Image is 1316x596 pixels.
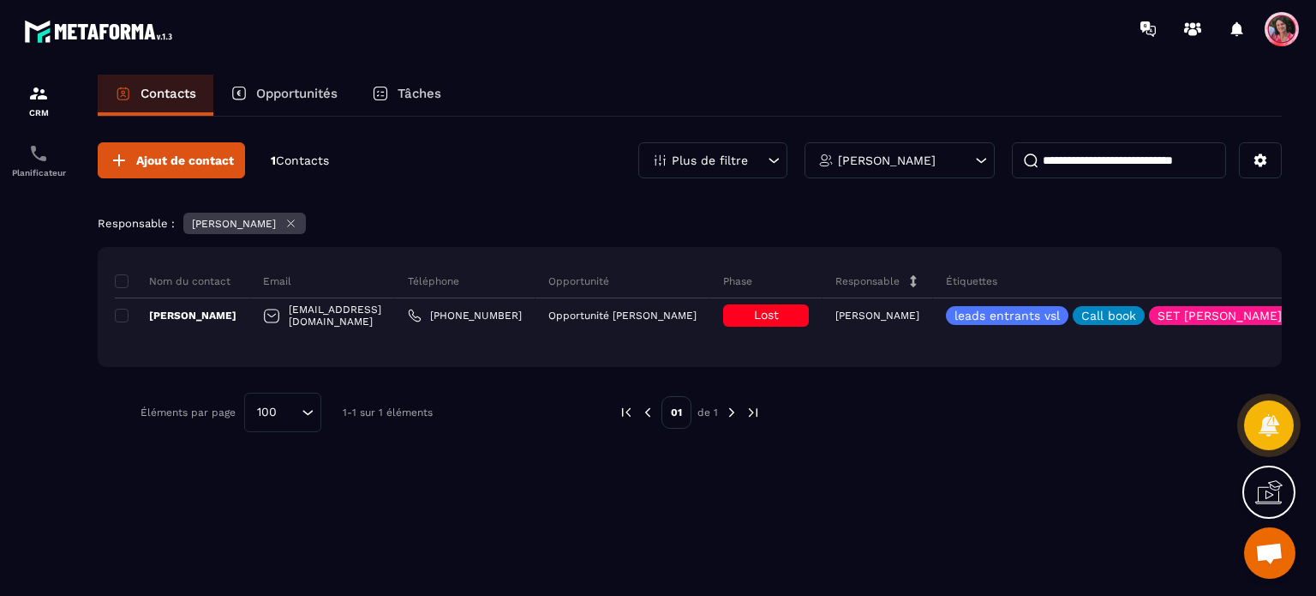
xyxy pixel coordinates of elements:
p: Tâches [398,86,441,101]
span: Lost [754,308,779,322]
p: Opportunité [PERSON_NAME] [548,310,697,322]
p: leads entrants vsl [954,310,1060,322]
p: SET [PERSON_NAME] [1157,310,1282,322]
p: Email [263,274,291,288]
p: 1 [271,153,329,169]
p: Opportunité [548,274,609,288]
p: Responsable [835,274,900,288]
p: Étiquettes [946,274,997,288]
p: de 1 [697,406,718,419]
input: Search for option [283,403,297,422]
p: Responsable : [98,217,175,230]
p: [PERSON_NAME] [838,154,936,166]
span: 100 [251,403,283,422]
span: Contacts [276,154,329,167]
p: Contacts [141,86,196,101]
p: Plus de filtre [672,154,748,166]
img: formation [28,83,49,104]
p: [PERSON_NAME] [192,218,276,230]
p: Opportunités [256,86,338,101]
img: next [745,405,761,420]
a: Contacts [98,75,213,116]
a: Opportunités [213,75,355,116]
img: scheduler [28,143,49,164]
div: Search for option [244,393,321,432]
p: [PERSON_NAME] [835,310,919,322]
div: Ouvrir le chat [1244,527,1295,579]
a: Tâches [355,75,458,116]
p: Call book [1081,310,1136,322]
a: schedulerschedulerPlanificateur [4,130,73,190]
p: [PERSON_NAME] [115,309,236,322]
img: logo [24,15,178,47]
button: Ajout de contact [98,142,245,178]
p: Planificateur [4,168,73,178]
span: Ajout de contact [136,152,234,169]
p: Téléphone [408,274,459,288]
p: 01 [661,396,691,429]
p: Phase [723,274,752,288]
img: prev [619,405,634,420]
a: formationformationCRM [4,70,73,130]
p: Éléments par page [141,406,236,418]
img: prev [640,405,655,420]
p: 1-1 sur 1 éléments [343,406,433,418]
a: [PHONE_NUMBER] [408,309,522,322]
img: next [724,405,739,420]
p: Nom du contact [115,274,230,288]
p: CRM [4,108,73,117]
